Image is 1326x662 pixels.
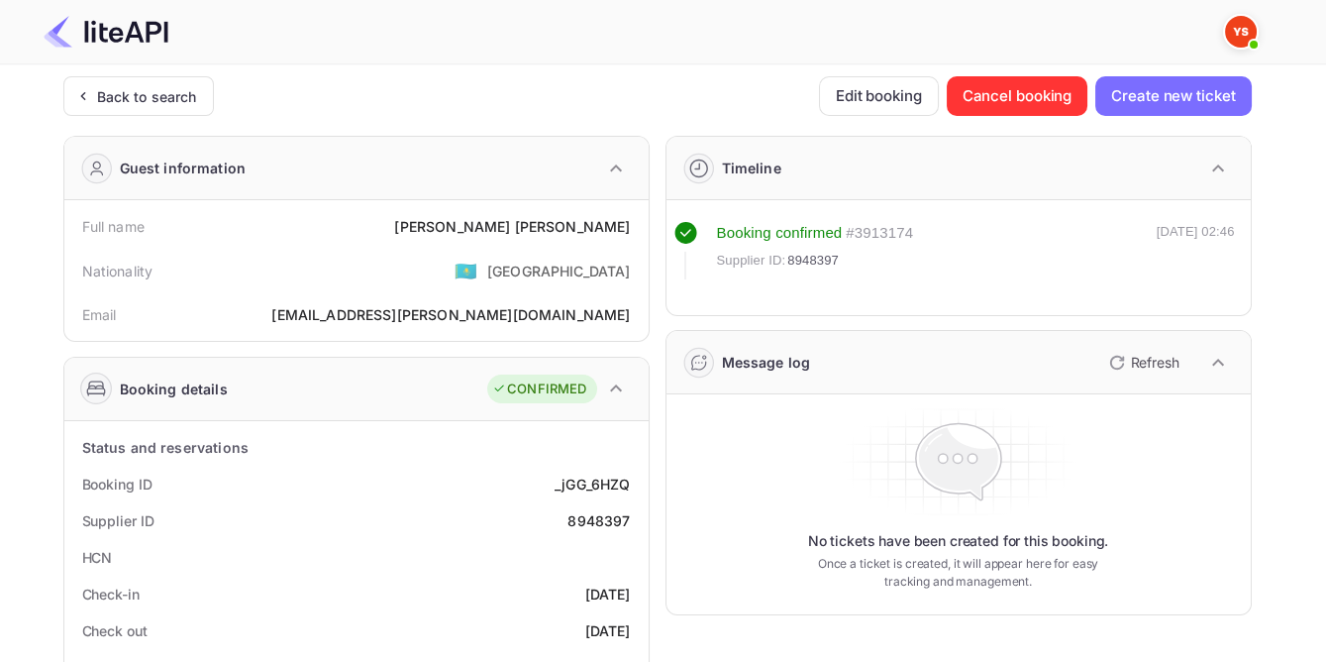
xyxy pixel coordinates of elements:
span: United States [455,253,477,288]
span: Supplier ID: [717,251,786,271]
div: Timeline [722,158,781,178]
div: Message log [722,352,811,373]
button: Refresh [1097,347,1187,379]
img: Yandex Support [1225,16,1257,48]
div: Full name [82,216,145,237]
div: CONFIRMED [492,380,586,399]
div: Email [82,304,117,325]
button: Edit booking [819,76,939,116]
button: Cancel booking [947,76,1088,116]
div: HCN [82,547,113,568]
div: Check-in [82,584,140,605]
div: Guest information [120,158,247,178]
p: Once a ticket is created, it will appear here for easy tracking and management. [802,555,1115,591]
div: Back to search [97,86,197,107]
div: Supplier ID [82,510,154,531]
button: Create new ticket [1095,76,1251,116]
div: Status and reservations [82,437,249,458]
div: # 3913174 [846,222,913,245]
div: [DATE] [585,620,631,641]
div: [PERSON_NAME] [PERSON_NAME] [394,216,630,237]
div: Check out [82,620,148,641]
p: Refresh [1131,352,1179,373]
img: LiteAPI Logo [44,16,168,48]
div: Nationality [82,261,153,281]
div: [EMAIL_ADDRESS][PERSON_NAME][DOMAIN_NAME] [271,304,630,325]
div: Booking details [120,379,228,399]
div: [DATE] [585,584,631,605]
div: Booking confirmed [717,222,843,245]
div: [GEOGRAPHIC_DATA] [487,261,631,281]
div: _jGG_6HZQ [555,474,630,495]
div: [DATE] 02:46 [1157,222,1235,279]
span: 8948397 [787,251,839,271]
div: Booking ID [82,474,153,495]
p: No tickets have been created for this booking. [808,531,1109,551]
div: 8948397 [567,510,630,531]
